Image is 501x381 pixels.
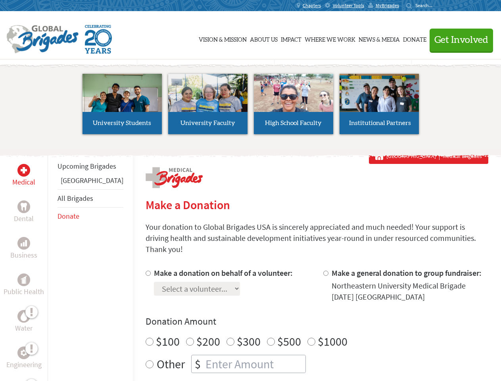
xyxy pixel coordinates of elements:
[332,268,482,278] label: Make a general donation to group fundraiser:
[21,276,27,284] img: Public Health
[17,200,30,213] div: Dental
[17,310,30,323] div: Water
[254,74,333,112] img: menu_brigades_submenu_3.jpg
[21,350,27,356] img: Engineering
[83,74,162,127] img: menu_brigades_submenu_1.jpg
[58,212,79,221] a: Donate
[12,164,35,188] a: MedicalMedical
[58,162,116,171] a: Upcoming Brigades
[146,221,488,255] p: Your donation to Global Brigades USA is sincerely appreciated and much needed! Your support is dr...
[146,315,488,328] h4: Donation Amount
[17,237,30,250] div: Business
[6,359,42,370] p: Engineering
[168,74,248,127] img: menu_brigades_submenu_2.jpg
[250,19,278,58] a: About Us
[196,334,220,349] label: $200
[12,177,35,188] p: Medical
[17,273,30,286] div: Public Health
[303,2,321,9] span: Chapters
[58,208,123,225] li: Donate
[58,175,123,189] li: Panama
[146,198,488,212] h2: Make a Donation
[333,2,364,9] span: Volunteer Tools
[21,167,27,173] img: Medical
[254,74,333,134] a: High School Faculty
[58,194,93,203] a: All Brigades
[10,237,37,261] a: BusinessBusiness
[340,74,419,134] a: Institutional Partners
[180,120,235,126] span: University Faculty
[281,19,301,58] a: Impact
[15,323,33,334] p: Water
[61,176,123,185] a: [GEOGRAPHIC_DATA]
[199,19,247,58] a: Vision & Mission
[83,74,162,134] a: University Students
[237,334,261,349] label: $300
[403,19,426,58] a: Donate
[4,286,44,297] p: Public Health
[17,346,30,359] div: Engineering
[85,25,112,54] img: Global Brigades Celebrating 20 Years
[6,346,42,370] a: EngineeringEngineering
[17,164,30,177] div: Medical
[14,200,34,224] a: DentalDental
[265,120,322,126] span: High School Faculty
[376,2,399,9] span: MyBrigades
[6,25,79,54] img: Global Brigades Logo
[340,74,419,127] img: menu_brigades_submenu_4.jpg
[156,334,180,349] label: $100
[10,250,37,261] p: Business
[305,19,355,58] a: Where We Work
[277,334,301,349] label: $500
[21,312,27,321] img: Water
[168,74,248,134] a: University Faculty
[157,355,185,373] label: Other
[146,167,203,188] img: logo-medical.png
[93,120,151,126] span: University Students
[318,334,347,349] label: $1000
[430,29,493,51] button: Get Involved
[332,280,488,302] div: Northeastern University Medical Brigade [DATE] [GEOGRAPHIC_DATA]
[204,355,305,373] input: Enter Amount
[58,189,123,208] li: All Brigades
[415,2,438,8] input: Search...
[349,120,411,126] span: Institutional Partners
[15,310,33,334] a: WaterWater
[4,273,44,297] a: Public HealthPublic Health
[21,240,27,246] img: Business
[192,355,204,373] div: $
[14,213,34,224] p: Dental
[21,203,27,210] img: Dental
[58,158,123,175] li: Upcoming Brigades
[359,19,400,58] a: News & Media
[154,268,293,278] label: Make a donation on behalf of a volunteer:
[434,35,488,45] span: Get Involved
